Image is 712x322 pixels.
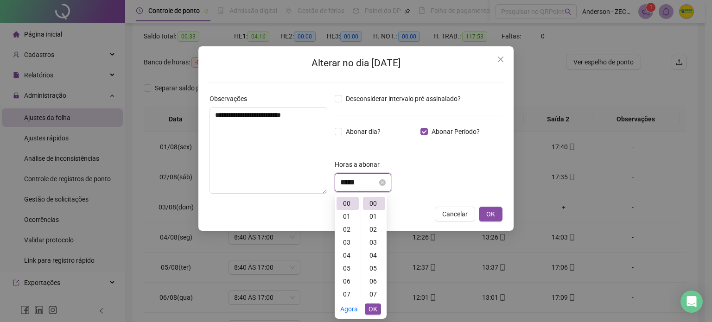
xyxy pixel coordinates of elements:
[363,275,385,288] div: 06
[379,179,386,186] span: close-circle
[337,236,359,249] div: 03
[342,126,384,137] span: Abonar dia?
[363,236,385,249] div: 03
[442,209,468,219] span: Cancelar
[210,94,253,104] label: Observações
[342,94,464,104] span: Desconsiderar intervalo pré-assinalado?
[340,305,358,313] a: Agora
[337,249,359,262] div: 04
[337,288,359,301] div: 07
[479,207,502,221] button: OK
[363,288,385,301] div: 07
[680,290,703,313] div: Open Intercom Messenger
[435,207,475,221] button: Cancelar
[210,56,502,71] h2: Alterar no dia [DATE]
[363,262,385,275] div: 05
[337,210,359,223] div: 01
[337,223,359,236] div: 02
[337,197,359,210] div: 00
[337,275,359,288] div: 06
[363,197,385,210] div: 00
[428,126,483,137] span: Abonar Período?
[363,223,385,236] div: 02
[335,159,386,170] label: Horas a abonar
[337,262,359,275] div: 05
[363,210,385,223] div: 01
[369,304,377,314] span: OK
[497,56,504,63] span: close
[486,209,495,219] span: OK
[363,249,385,262] div: 04
[493,52,508,67] button: Close
[365,303,381,315] button: OK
